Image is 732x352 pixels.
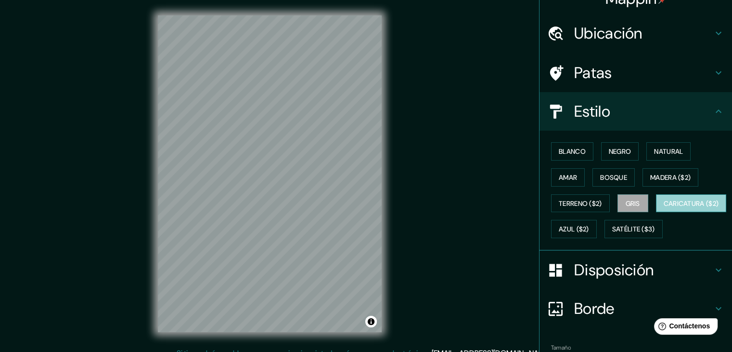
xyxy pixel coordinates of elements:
[574,63,612,83] font: Patas
[600,173,627,182] font: Bosque
[656,194,727,213] button: Caricatura ($2)
[539,14,732,53] div: Ubicación
[551,142,593,161] button: Blanco
[601,142,639,161] button: Negro
[539,251,732,289] div: Disposición
[646,314,721,341] iframe: Lanzador de widgets de ayuda
[559,199,602,208] font: Terreno ($2)
[574,101,610,122] font: Estilo
[539,289,732,328] div: Borde
[551,344,571,352] font: Tamaño
[609,147,631,156] font: Negro
[592,168,635,187] button: Bosque
[604,220,663,238] button: Satélite ($3)
[574,23,642,43] font: Ubicación
[559,173,577,182] font: Amar
[574,260,654,280] font: Disposición
[664,199,719,208] font: Caricatura ($2)
[626,199,640,208] font: Gris
[365,316,377,327] button: Activar o desactivar atribución
[559,225,589,234] font: Azul ($2)
[539,54,732,92] div: Patas
[654,147,683,156] font: Natural
[612,225,655,234] font: Satélite ($3)
[158,15,382,332] canvas: Mapa
[539,92,732,131] div: Estilo
[551,168,585,187] button: Amar
[559,147,586,156] font: Blanco
[650,173,691,182] font: Madera ($2)
[646,142,691,161] button: Natural
[574,298,615,319] font: Borde
[642,168,698,187] button: Madera ($2)
[551,220,597,238] button: Azul ($2)
[617,194,648,213] button: Gris
[551,194,610,213] button: Terreno ($2)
